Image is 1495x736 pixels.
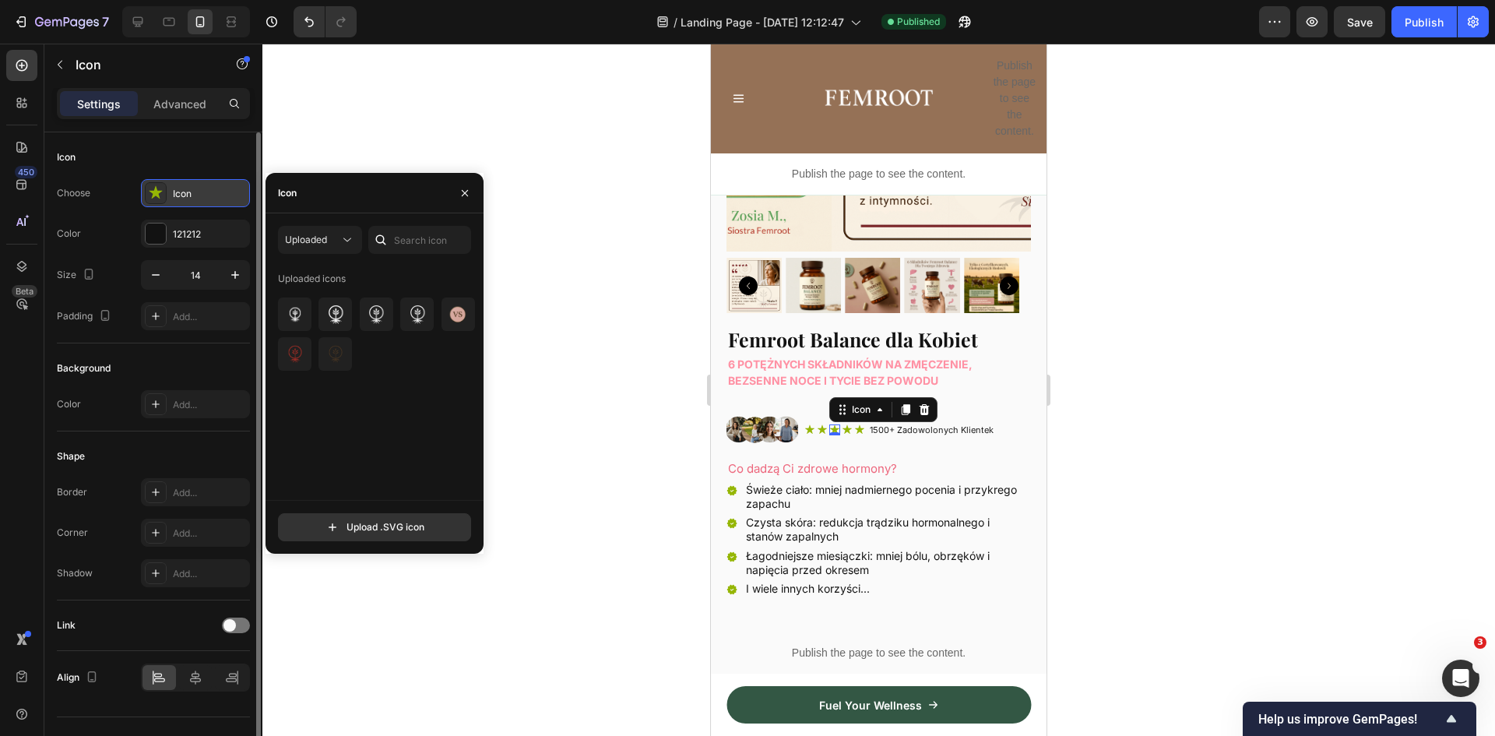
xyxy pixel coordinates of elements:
[15,166,37,178] div: 450
[1405,14,1444,30] div: Publish
[12,285,37,298] div: Beta
[674,14,677,30] span: /
[57,265,98,286] div: Size
[173,227,246,241] div: 121212
[294,6,357,37] div: Undo/Redo
[278,186,297,200] div: Icon
[57,449,85,463] div: Shape
[57,397,81,411] div: Color
[173,398,246,412] div: Add...
[1258,710,1461,728] button: Show survey - Help us improve GemPages!
[1391,6,1457,37] button: Publish
[278,266,346,291] div: Uploaded icons
[57,150,76,164] div: Icon
[1347,16,1373,29] span: Save
[57,186,90,200] div: Choose
[102,12,109,31] p: 7
[153,96,206,112] p: Advanced
[57,227,81,241] div: Color
[77,96,121,112] p: Settings
[681,14,844,30] span: Landing Page - [DATE] 12:12:47
[6,6,116,37] button: 7
[285,234,327,245] span: Uploaded
[76,55,208,74] p: Icon
[173,310,246,324] div: Add...
[278,513,471,541] button: Upload .SVG icon
[711,44,1046,736] iframe: Design area
[57,667,101,688] div: Align
[1442,660,1479,697] iframe: Intercom live chat
[57,485,87,499] div: Border
[1334,6,1385,37] button: Save
[173,567,246,581] div: Add...
[897,15,940,29] span: Published
[57,526,88,540] div: Corner
[1258,712,1442,727] span: Help us improve GemPages!
[278,226,362,254] button: Uploaded
[57,618,76,632] div: Link
[57,306,114,327] div: Padding
[173,526,246,541] div: Add...
[368,226,471,254] input: Search icon
[57,361,111,375] div: Background
[57,566,93,580] div: Shadow
[173,187,246,201] div: Icon
[325,519,424,535] div: Upload .SVG icon
[1474,636,1486,649] span: 3
[173,486,246,500] div: Add...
